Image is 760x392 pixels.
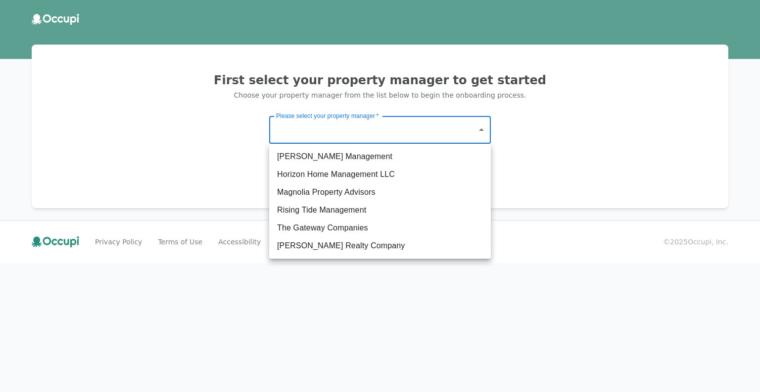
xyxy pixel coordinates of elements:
li: Rising Tide Management [269,201,491,219]
li: [PERSON_NAME] Realty Company [269,237,491,255]
li: Horizon Home Management LLC [269,166,491,183]
li: Magnolia Property Advisors [269,183,491,201]
li: The Gateway Companies [269,219,491,237]
li: [PERSON_NAME] Management [269,148,491,166]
